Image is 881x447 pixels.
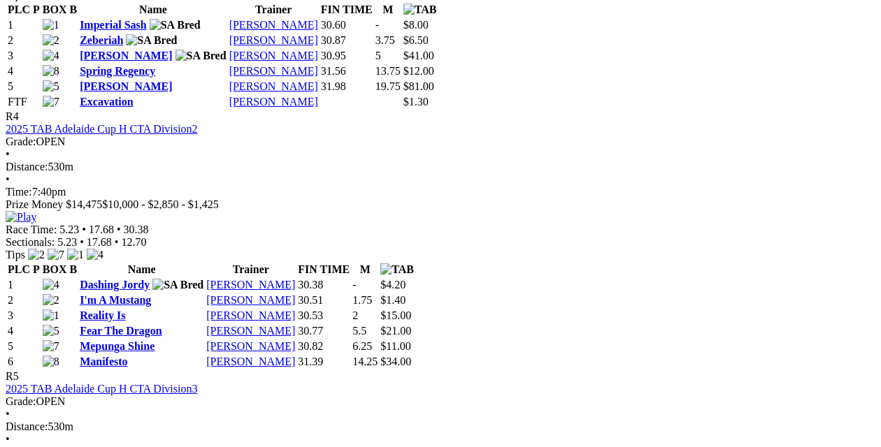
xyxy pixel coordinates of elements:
span: BOX [43,3,67,15]
td: 2 [7,34,41,47]
td: FTF [7,95,41,109]
img: 2 [43,294,59,307]
td: 30.87 [320,34,373,47]
img: 4 [43,279,59,291]
a: Zeberiah [80,34,123,46]
span: Grade: [6,395,36,407]
a: [PERSON_NAME] [206,356,295,367]
span: Sectionals: [6,236,55,248]
a: Dashing Jordy [80,279,150,291]
span: • [82,223,86,235]
text: 14.25 [352,356,378,367]
span: $34.00 [380,356,411,367]
img: 7 [48,249,64,261]
a: 2025 TAB Adelaide Cup H CTA Division2 [6,123,197,135]
a: [PERSON_NAME] [206,340,295,352]
img: 4 [87,249,103,261]
span: 12.70 [121,236,146,248]
text: 6.25 [352,340,372,352]
a: [PERSON_NAME] [206,279,295,291]
text: 1.75 [352,294,372,306]
span: Race Time: [6,223,57,235]
img: 7 [43,96,59,108]
td: 30.60 [320,18,373,32]
span: • [6,433,10,445]
img: 8 [43,65,59,78]
span: $1.30 [403,96,429,108]
th: FIN TIME [297,263,350,277]
img: TAB [403,3,437,16]
img: 8 [43,356,59,368]
text: - [375,19,379,31]
text: 5 [375,50,381,61]
a: Imperial Sash [80,19,147,31]
a: Mepunga Shine [80,340,155,352]
a: Excavation [80,96,133,108]
span: $10,000 - $2,850 - $1,425 [102,198,219,210]
img: 2 [43,34,59,47]
span: Grade: [6,135,36,147]
span: $12.00 [403,65,434,77]
span: 30.38 [124,223,149,235]
span: 5.23 [57,236,77,248]
span: $81.00 [403,80,434,92]
td: 30.77 [297,324,350,338]
span: Tips [6,249,25,261]
span: PLC [8,3,30,15]
img: SA Bred [152,279,203,291]
span: Distance: [6,161,48,173]
a: [PERSON_NAME] [80,80,172,92]
text: 2 [352,309,358,321]
img: 1 [43,309,59,322]
a: [PERSON_NAME] [80,50,172,61]
span: 17.68 [89,223,114,235]
a: [PERSON_NAME] [229,19,318,31]
a: Reality Is [80,309,125,321]
img: SA Bred [176,50,227,62]
span: • [80,236,84,248]
a: [PERSON_NAME] [229,80,318,92]
a: [PERSON_NAME] [229,50,318,61]
img: 1 [67,249,84,261]
span: 5.23 [59,223,79,235]
td: 1 [7,278,41,292]
span: $15.00 [380,309,411,321]
th: Trainer [229,3,319,17]
div: OPEN [6,135,875,148]
td: 30.95 [320,49,373,63]
text: 19.75 [375,80,401,92]
img: 4 [43,50,59,62]
img: SA Bred [126,34,177,47]
div: 530m [6,420,875,433]
a: [PERSON_NAME] [229,96,318,108]
img: TAB [380,263,414,276]
div: OPEN [6,395,875,408]
img: 1 [43,19,59,31]
td: 31.39 [297,355,350,369]
span: • [117,223,121,235]
span: 17.68 [87,236,112,248]
th: Name [79,263,204,277]
td: 31.56 [320,64,373,78]
a: Manifesto [80,356,127,367]
td: 3 [7,309,41,323]
span: $41.00 [403,50,434,61]
span: Distance: [6,420,48,432]
a: I'm A Mustang [80,294,151,306]
td: 30.53 [297,309,350,323]
text: 13.75 [375,65,401,77]
span: $21.00 [380,325,411,337]
img: 5 [43,325,59,337]
th: M [352,263,378,277]
span: P [33,263,40,275]
td: 30.38 [297,278,350,292]
td: 4 [7,64,41,78]
td: 5 [7,80,41,94]
div: Prize Money $14,475 [6,198,875,211]
td: 4 [7,324,41,338]
text: 5.5 [352,325,366,337]
th: Name [79,3,227,17]
span: • [6,408,10,420]
div: 530m [6,161,875,173]
td: 5 [7,339,41,353]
